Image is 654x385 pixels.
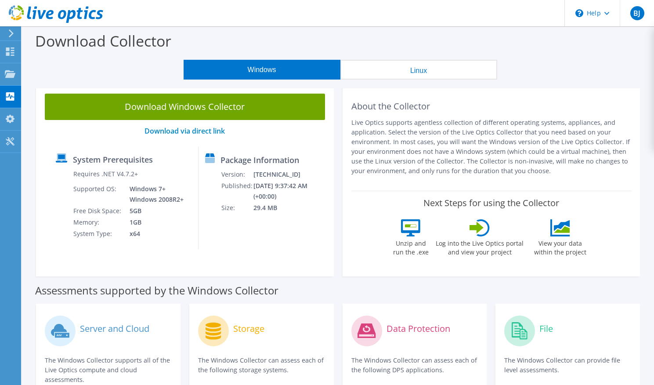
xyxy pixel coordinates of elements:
label: Server and Cloud [80,324,149,333]
td: 29.4 MB [253,202,330,214]
td: [TECHNICAL_ID] [253,169,330,180]
td: 1GB [123,217,185,228]
button: Windows [184,60,340,80]
label: View your data within the project [528,236,592,257]
td: Windows 7+ Windows 2008R2+ [123,183,185,205]
label: Unzip and run the .exe [390,236,431,257]
label: Log into the Live Optics portal and view your project [435,236,524,257]
label: Storage [233,324,264,333]
p: Live Optics supports agentless collection of different operating systems, appliances, and applica... [351,118,632,176]
label: Package Information [220,156,299,164]
td: Free Disk Space: [73,205,123,217]
a: Download Windows Collector [45,94,325,120]
svg: \n [575,9,583,17]
a: Download via direct link [145,126,225,136]
label: Next Steps for using the Collector [423,198,559,208]
td: [DATE] 9:37:42 AM (+00:00) [253,180,330,202]
h2: About the Collector [351,101,632,112]
label: Requires .NET V4.7.2+ [73,170,138,178]
td: Published: [221,180,253,202]
td: Supported OS: [73,183,123,205]
td: Version: [221,169,253,180]
label: System Prerequisites [73,155,153,164]
label: Data Protection [387,324,450,333]
span: BJ [630,6,644,20]
button: Linux [340,60,497,80]
td: Size: [221,202,253,214]
td: 5GB [123,205,185,217]
label: File [539,324,553,333]
td: x64 [123,228,185,240]
label: Assessments supported by the Windows Collector [35,286,278,295]
p: The Windows Collector can assess each of the following storage systems. [198,356,325,375]
p: The Windows Collector can assess each of the following DPS applications. [351,356,478,375]
p: The Windows Collector supports all of the Live Optics compute and cloud assessments. [45,356,172,385]
td: Memory: [73,217,123,228]
label: Download Collector [35,31,171,51]
p: The Windows Collector can provide file level assessments. [504,356,631,375]
td: System Type: [73,228,123,240]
